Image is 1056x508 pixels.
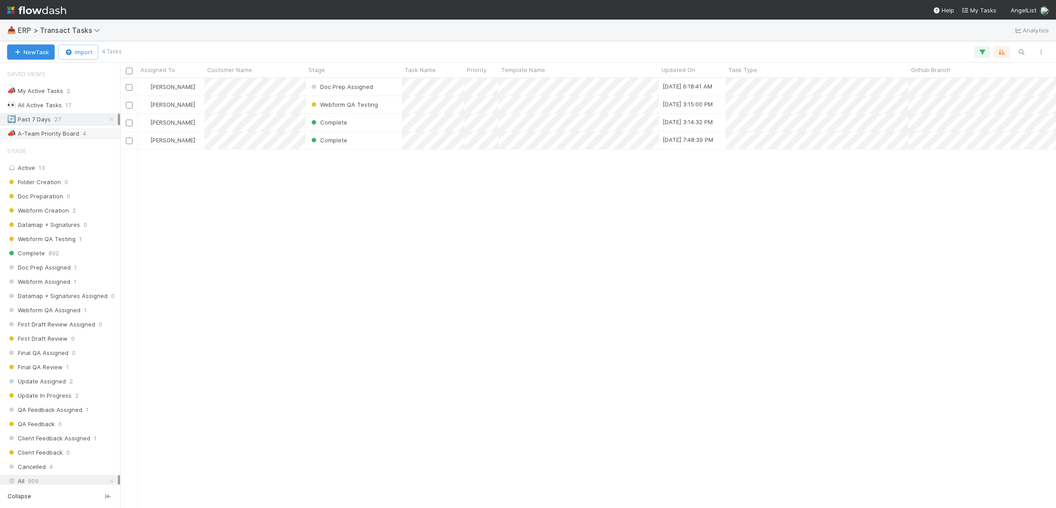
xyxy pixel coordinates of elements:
span: Template Name [501,65,545,74]
span: Customer Name [207,65,252,74]
input: Toggle All Rows Selected [126,68,133,74]
span: AngelList [1011,7,1036,14]
small: 4 Tasks [102,48,122,56]
img: avatar_11833ecc-818b-4748-aee0-9d6cf8466369.png [142,83,149,90]
img: avatar_f5fedbe2-3a45-46b0-b9bb-d3935edf1c24.png [1040,6,1049,15]
div: [PERSON_NAME] [141,136,195,145]
span: 27 [54,114,61,125]
span: 🔄 [7,115,16,123]
span: QA Feedback [7,419,55,430]
div: [DATE] 7:48:39 PM [663,135,713,144]
div: [DATE] 3:15:00 PM [663,100,713,109]
span: 0 [72,347,76,359]
span: Webform QA Assigned [7,305,80,316]
div: All [7,476,118,487]
span: 4 [49,461,53,472]
span: Saved Views [7,65,45,83]
div: [DATE] 3:14:32 PM [663,117,713,126]
span: ERP > Transact Tasks [18,26,104,35]
span: Datamap + Signatures [7,219,80,230]
img: avatar_11833ecc-818b-4748-aee0-9d6cf8466369.png [142,119,149,126]
input: Toggle Row Selected [126,84,133,91]
span: 1 [79,234,82,245]
span: 0 [64,177,68,188]
span: Final QA Assigned [7,347,68,359]
span: Doc Preparation [7,191,63,202]
a: My Tasks [961,6,996,15]
span: 1 [66,362,69,373]
span: Final QA Review [7,362,63,373]
span: [PERSON_NAME] [150,83,195,90]
span: Folder Creation [7,177,61,188]
span: Task Name [405,65,436,74]
div: Complete [309,118,347,127]
div: Webform QA Testing [309,100,378,109]
button: Import [58,44,98,60]
span: 2 [69,376,73,387]
span: First Draft Review Assigned [7,319,95,330]
span: Collapse [8,492,31,500]
span: First Draft Review [7,333,68,344]
input: Toggle Row Selected [126,120,133,126]
span: Webform QA Testing [7,234,76,245]
span: Complete [309,137,347,144]
div: Active [7,162,118,173]
input: Toggle Row Selected [126,137,133,144]
span: 0 [58,419,62,430]
span: 4 [83,128,86,139]
span: 📣 [7,87,16,94]
span: [PERSON_NAME] [150,101,195,108]
div: A-Team Priority Board [7,128,79,139]
div: All Active Tasks [7,100,62,111]
div: [PERSON_NAME] [141,82,195,91]
span: 892 [48,248,59,259]
span: Complete [309,119,347,126]
span: 0 [84,219,87,230]
span: 👀 [7,101,16,109]
span: 1 [94,433,96,444]
span: 📣 [7,129,16,137]
span: 0 [67,191,70,202]
span: 0 [111,290,115,302]
span: Cancelled [7,461,46,472]
span: 2 [72,205,76,216]
div: My Active Tasks [7,85,63,97]
span: 1 [84,305,87,316]
span: Priority [467,65,486,74]
a: Analytics [1014,25,1049,36]
div: [PERSON_NAME] [141,118,195,127]
span: Doc Prep Assigned [309,83,373,90]
span: Updated On [662,65,695,74]
div: [PERSON_NAME] [141,100,195,109]
span: 909 [28,476,39,487]
span: Stage [7,142,26,160]
span: Webform Creation [7,205,69,216]
span: [PERSON_NAME] [150,119,195,126]
span: 0 [66,447,70,458]
span: Webform QA Testing [309,101,378,108]
span: Complete [7,248,45,259]
span: Assigned To [141,65,175,74]
span: 13 [39,164,45,171]
span: 2 [67,85,70,97]
span: 📥 [7,26,16,34]
div: [DATE] 6:18:41 AM [663,82,712,91]
input: Toggle Row Selected [126,102,133,109]
span: Stage [309,65,325,74]
span: Client Feedback [7,447,63,458]
span: Webform Assigned [7,276,70,287]
img: avatar_11833ecc-818b-4748-aee0-9d6cf8466369.png [142,137,149,144]
div: Doc Prep Assigned [309,82,373,91]
div: Help [933,6,954,15]
span: [PERSON_NAME] [150,137,195,144]
span: My Tasks [961,7,996,14]
span: 0 [99,319,102,330]
span: 1 [74,262,77,273]
span: QA Feedback Assigned [7,404,82,415]
span: 2 [75,390,79,401]
span: 0 [71,333,75,344]
div: Past 7 Days [7,114,51,125]
button: NewTask [7,44,55,60]
img: avatar_11833ecc-818b-4748-aee0-9d6cf8466369.png [142,101,149,108]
